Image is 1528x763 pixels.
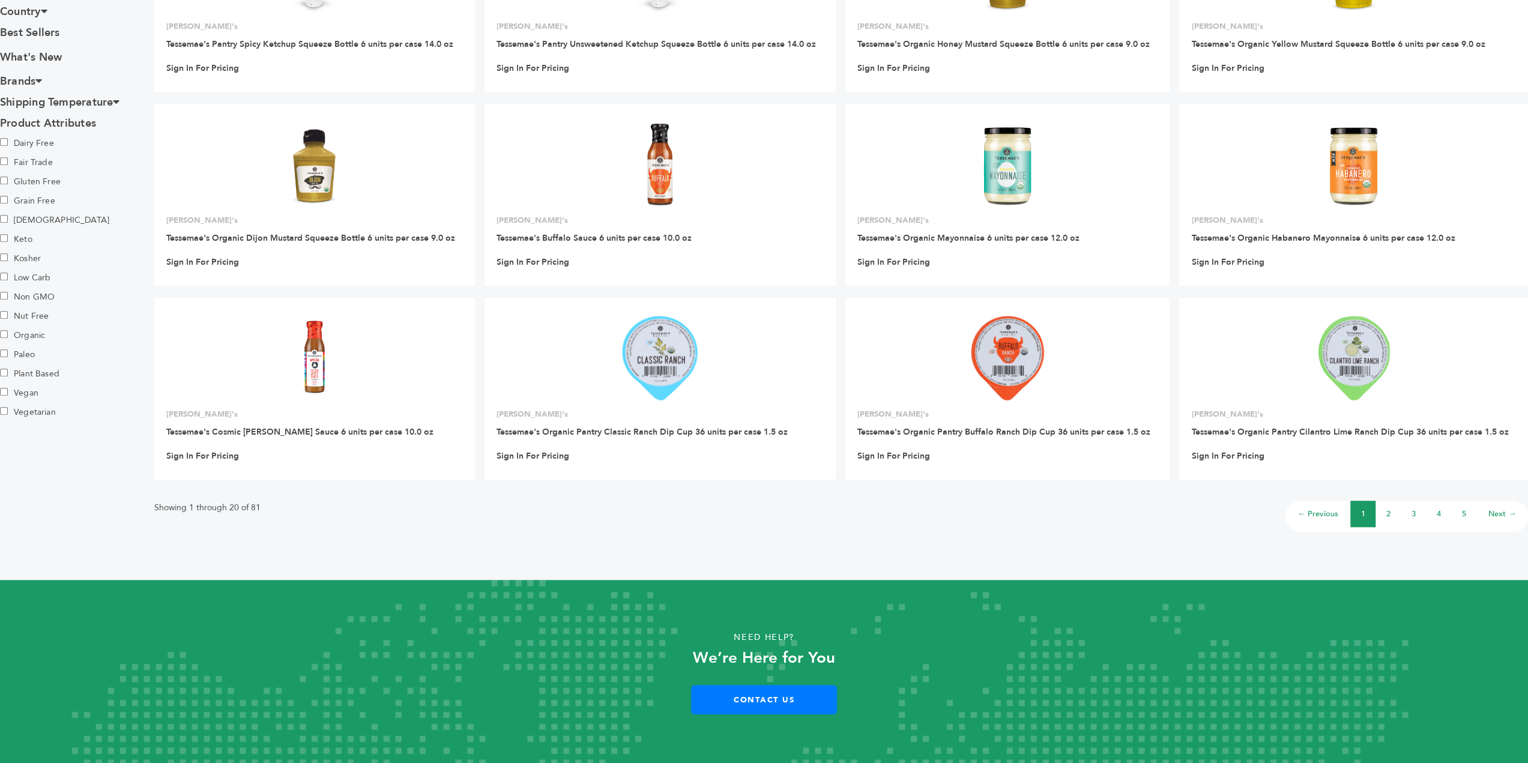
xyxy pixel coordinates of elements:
p: [PERSON_NAME]'s [497,215,824,226]
a: Sign In For Pricing [166,257,239,268]
p: [PERSON_NAME]'s [497,21,824,32]
p: Need Help? [76,629,1452,647]
img: Tessemae's Organic Habanero Mayonnaise 6 units per case 12.0 oz [1310,121,1397,208]
a: Sign In For Pricing [857,257,930,268]
a: 1 [1361,508,1365,519]
p: [PERSON_NAME]'s [166,21,463,32]
a: Tessemae's Organic Mayonnaise 6 units per case 12.0 oz [857,232,1080,244]
img: Tessemae's Organic Mayonnaise 6 units per case 12.0 oz [964,121,1051,208]
img: Tessemae's Organic Pantry Buffalo Ranch Dip Cup 36 units per case 1.5 oz [970,315,1045,401]
p: [PERSON_NAME]'s [857,215,1158,226]
p: [PERSON_NAME]'s [166,215,463,226]
a: Tessemae's Organic Pantry Cilantro Lime Ranch Dip Cup 36 units per case 1.5 oz [1191,426,1508,438]
p: [PERSON_NAME]'s [497,409,824,420]
a: Tessemae's Organic Pantry Buffalo Ranch Dip Cup 36 units per case 1.5 oz [857,426,1150,438]
strong: We’re Here for You [693,647,835,669]
a: Sign In For Pricing [497,63,569,74]
p: [PERSON_NAME]'s [166,409,463,420]
a: Tessemae's Pantry Unsweetened Ketchup Squeeze Bottle 6 units per case 14.0 oz [497,38,816,50]
img: Tessemae's Cosmic Jerry Sauce 6 units per case 10.0 oz [293,315,336,401]
a: Tessemae's Organic Habanero Mayonnaise 6 units per case 12.0 oz [1191,232,1455,244]
img: Tessemae's Buffalo Sauce 6 units per case 10.0 oz [617,121,704,208]
p: [PERSON_NAME]'s [857,21,1158,32]
a: Sign In For Pricing [497,451,569,462]
img: Tessemae's Organic Dijon Mustard Squeeze Bottle 6 units per case 9.0 oz [271,121,358,208]
a: Sign In For Pricing [166,451,239,462]
a: Tessemae's Organic Pantry Classic Ranch Dip Cup 36 units per case 1.5 oz [497,426,788,438]
a: Contact Us [691,685,837,714]
img: Tessemae's Organic Pantry Cilantro Lime Ranch Dip Cup 36 units per case 1.5 oz [1317,315,1391,401]
a: Sign In For Pricing [1191,63,1264,74]
a: Sign In For Pricing [857,63,930,74]
img: Tessemae's Organic Pantry Classic Ranch Dip Cup 36 units per case 1.5 oz [621,315,698,401]
p: [PERSON_NAME]'s [1191,409,1516,420]
a: Tessemae's Organic Honey Mustard Squeeze Bottle 6 units per case 9.0 oz [857,38,1150,50]
a: Sign In For Pricing [857,451,930,462]
a: Tessemae's Organic Dijon Mustard Squeeze Bottle 6 units per case 9.0 oz [166,232,455,244]
a: 2 [1386,508,1391,519]
a: Sign In For Pricing [1191,257,1264,268]
a: ← Previous [1297,508,1338,519]
p: [PERSON_NAME]'s [1191,21,1516,32]
a: Tessemae's Cosmic [PERSON_NAME] Sauce 6 units per case 10.0 oz [166,426,433,438]
p: [PERSON_NAME]'s [1191,215,1516,226]
a: Tessemae's Buffalo Sauce 6 units per case 10.0 oz [497,232,692,244]
a: 5 [1462,508,1466,519]
a: 3 [1412,508,1416,519]
p: [PERSON_NAME]'s [857,409,1158,420]
a: 4 [1437,508,1441,519]
a: Sign In For Pricing [1191,451,1264,462]
a: Sign In For Pricing [497,257,569,268]
p: Showing 1 through 20 of 81 [154,501,261,515]
a: Next → [1488,508,1516,519]
a: Sign In For Pricing [166,63,239,74]
a: Tessemae's Pantry Spicy Ketchup Squeeze Bottle 6 units per case 14.0 oz [166,38,453,50]
a: Tessemae's Organic Yellow Mustard Squeeze Bottle 6 units per case 9.0 oz [1191,38,1485,50]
